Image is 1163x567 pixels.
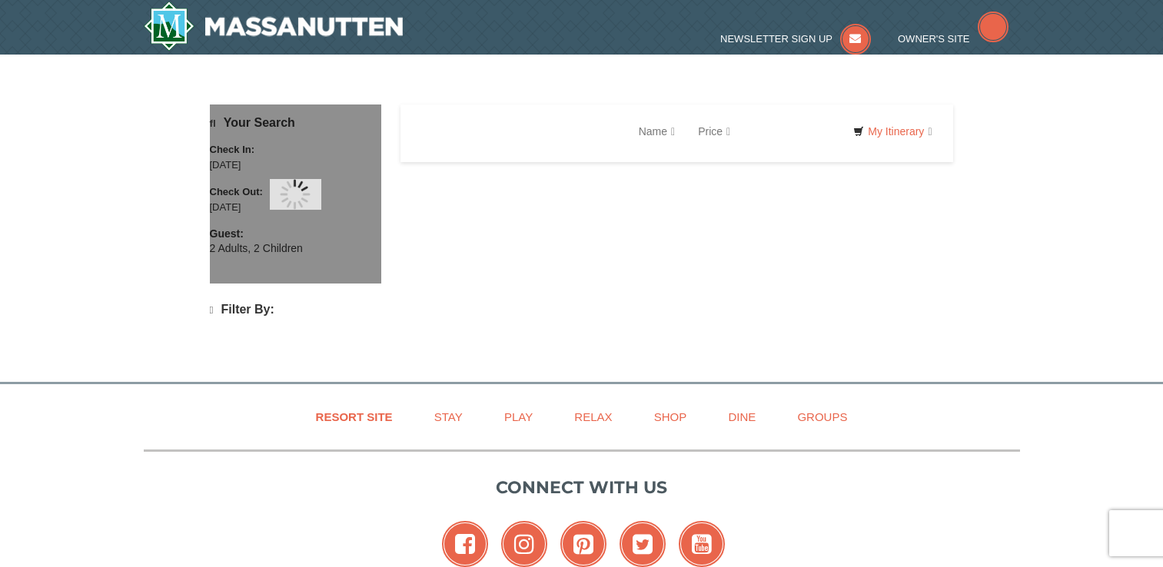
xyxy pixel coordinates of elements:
[144,2,404,51] a: Massanutten Resort
[210,303,381,317] h4: Filter By:
[297,400,412,434] a: Resort Site
[686,116,742,147] a: Price
[144,2,404,51] img: Massanutten Resort Logo
[709,400,775,434] a: Dine
[280,179,311,210] img: wait gif
[898,33,1008,45] a: Owner's Site
[627,116,686,147] a: Name
[720,33,871,45] a: Newsletter Sign Up
[485,400,552,434] a: Play
[898,33,970,45] span: Owner's Site
[144,475,1020,500] p: Connect with us
[720,33,832,45] span: Newsletter Sign Up
[555,400,631,434] a: Relax
[635,400,706,434] a: Shop
[415,400,482,434] a: Stay
[843,120,942,143] a: My Itinerary
[778,400,866,434] a: Groups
